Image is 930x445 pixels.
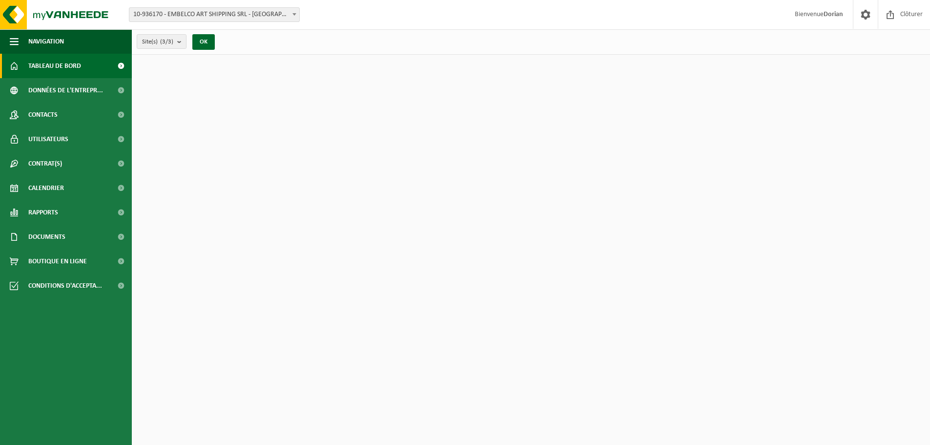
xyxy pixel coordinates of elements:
[824,11,843,18] strong: Dorian
[28,225,65,249] span: Documents
[28,274,102,298] span: Conditions d'accepta...
[28,29,64,54] span: Navigation
[28,78,103,103] span: Données de l'entrepr...
[28,103,58,127] span: Contacts
[142,35,173,49] span: Site(s)
[28,54,81,78] span: Tableau de bord
[28,200,58,225] span: Rapports
[129,7,300,22] span: 10-936170 - EMBELCO ART SHIPPING SRL - ETTERBEEK
[129,8,299,21] span: 10-936170 - EMBELCO ART SHIPPING SRL - ETTERBEEK
[137,34,186,49] button: Site(s)(3/3)
[192,34,215,50] button: OK
[28,176,64,200] span: Calendrier
[28,249,87,274] span: Boutique en ligne
[28,151,62,176] span: Contrat(s)
[160,39,173,45] count: (3/3)
[28,127,68,151] span: Utilisateurs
